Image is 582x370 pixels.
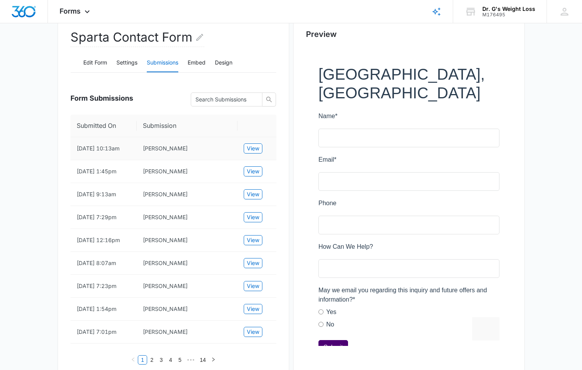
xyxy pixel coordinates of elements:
label: No [8,255,16,264]
a: 5 [176,356,184,364]
span: View [247,167,259,176]
td: [DATE] 12:16pm [70,229,137,252]
label: Yes [8,243,18,252]
div: account name [482,6,535,12]
span: right [211,357,216,362]
button: Embed [188,54,206,72]
td: [DATE] 1:45pm [70,160,137,183]
button: View [244,281,262,291]
li: Next Page [209,355,218,365]
td: Prarthana Shukla [137,183,237,206]
button: Submissions [147,54,178,72]
td: Tramuto Teri [137,252,237,275]
h2: Preview [306,28,512,40]
span: Submitted On [77,121,125,131]
span: View [247,282,259,290]
a: 4 [166,356,175,364]
a: 2 [148,356,156,364]
button: View [244,258,262,268]
button: left [128,355,138,365]
span: Forms [60,7,81,15]
iframe: reCAPTCHA [154,252,253,276]
td: [DATE] 7:01pm [70,321,137,344]
button: Settings [116,54,137,72]
span: View [247,259,259,267]
td: [DATE] 2:18pm [70,344,137,367]
span: View [247,236,259,244]
button: right [209,355,218,365]
div: account id [482,12,535,17]
button: search [262,92,276,106]
td: Sharon Pletcher [137,229,237,252]
td: [DATE] 10:13am [70,137,137,160]
th: Submitted On [70,115,137,137]
span: ••• [185,355,197,365]
td: [DATE] 7:29pm [70,206,137,229]
button: View [244,166,262,176]
a: 1 [138,356,147,364]
button: View [244,304,262,314]
li: Next 5 Pages [185,355,197,365]
button: View [244,189,262,199]
td: [DATE] 9:13am [70,183,137,206]
a: 14 [197,356,208,364]
td: [DATE] 1:54pm [70,298,137,321]
h2: Sparta Contact Form [70,28,204,47]
button: View [244,235,262,245]
button: Edit Form [83,54,107,72]
span: search [262,96,276,103]
a: 3 [157,356,165,364]
span: View [247,190,259,199]
li: 14 [197,355,209,365]
button: View [244,212,262,222]
button: View [244,327,262,337]
td: [DATE] 7:23pm [70,275,137,298]
li: Previous Page [128,355,138,365]
span: Submit [5,279,25,286]
button: Design [215,54,232,72]
button: View [244,143,262,154]
td: [DATE] 8:07am [70,252,137,275]
span: View [247,144,259,153]
span: View [247,213,259,222]
td: Marie Umutesi [137,137,237,160]
span: left [131,357,135,362]
td: Harriet Andati [137,160,237,183]
td: Steve [137,344,237,367]
span: View [247,305,259,313]
span: View [247,328,259,336]
td: Luis Moquete [137,321,237,344]
td: Laurie perry [137,206,237,229]
th: Submission [137,115,237,137]
span: Form Submissions [70,93,133,103]
input: Search Submissions [195,95,251,104]
li: 3 [156,355,166,365]
td: Lydia Ortiz [137,298,237,321]
td: Doug [137,275,237,298]
button: Edit Form Name [195,28,204,47]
